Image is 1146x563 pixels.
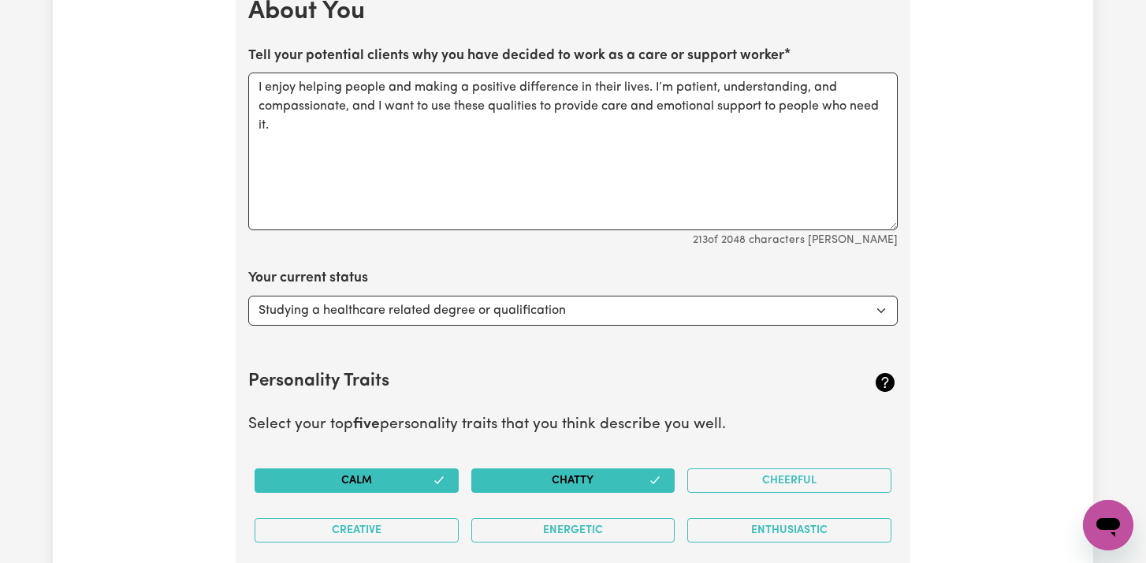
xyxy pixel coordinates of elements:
[471,518,675,542] button: Energetic
[255,468,459,493] button: Calm
[687,468,891,493] button: Cheerful
[248,268,368,289] label: Your current status
[248,414,898,437] p: Select your top personality traits that you think describe you well.
[693,234,898,246] small: 213 of 2048 characters [PERSON_NAME]
[1083,500,1133,550] iframe: Button to launch messaging window, conversation in progress
[687,518,891,542] button: Enthusiastic
[248,73,898,230] textarea: I enjoy helping people and making a positive difference in their lives. I’m patient, understandin...
[248,371,790,393] h2: Personality Traits
[353,417,380,432] b: five
[248,46,784,66] label: Tell your potential clients why you have decided to work as a care or support worker
[255,518,459,542] button: Creative
[471,468,675,493] button: Chatty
